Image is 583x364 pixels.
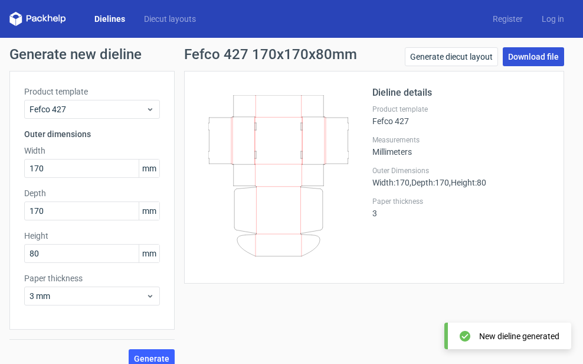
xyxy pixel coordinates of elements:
span: 3 mm [30,290,146,302]
h1: Generate new dieline [9,47,574,61]
a: Dielines [85,13,135,25]
label: Measurements [372,135,549,145]
a: Log in [532,13,574,25]
a: Diecut layouts [135,13,205,25]
a: Download file [503,47,564,66]
a: Generate diecut layout [405,47,498,66]
label: Outer Dimensions [372,166,549,175]
a: Register [483,13,532,25]
h1: Fefco 427 170x170x80mm [184,47,357,61]
label: Paper thickness [24,272,160,284]
span: , Height : 80 [449,178,486,187]
span: Generate [134,355,169,363]
span: mm [139,160,159,177]
div: New dieline generated [479,330,559,342]
label: Paper thickness [372,197,549,206]
div: Fefco 427 [372,105,549,126]
label: Height [24,230,160,242]
div: Millimeters [372,135,549,157]
span: Fefco 427 [30,103,146,115]
label: Product template [24,86,160,97]
span: Width : 170 [372,178,410,187]
label: Product template [372,105,549,114]
h2: Dieline details [372,86,549,100]
span: mm [139,202,159,220]
div: 3 [372,197,549,218]
h3: Outer dimensions [24,128,160,140]
span: , Depth : 170 [410,178,449,187]
span: mm [139,245,159,262]
label: Width [24,145,160,157]
label: Depth [24,187,160,199]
